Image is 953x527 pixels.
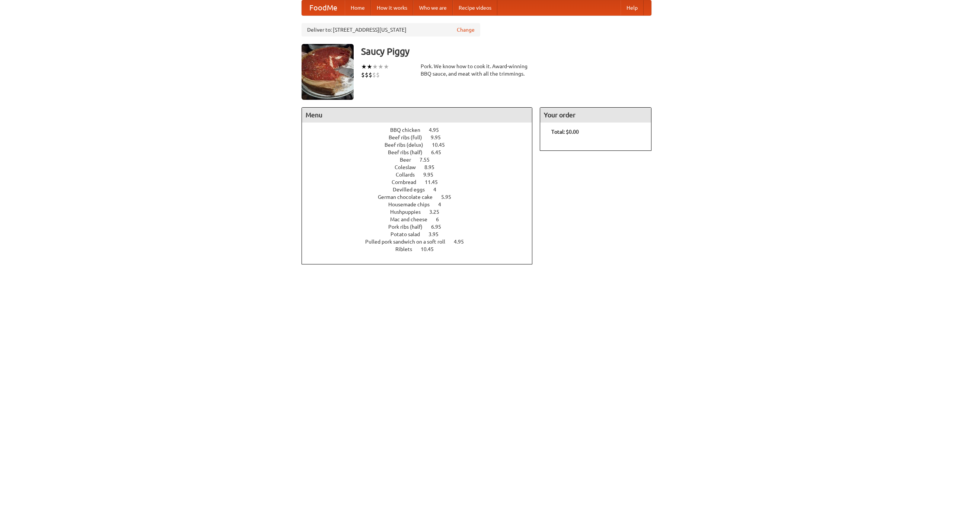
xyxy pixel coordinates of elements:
span: Potato salad [391,231,427,237]
div: Deliver to: [STREET_ADDRESS][US_STATE] [302,23,480,36]
span: Pulled pork sandwich on a soft roll [365,239,453,245]
a: Devilled eggs 4 [393,187,450,193]
li: $ [372,71,376,79]
span: 3.95 [428,231,446,237]
span: Riblets [395,246,420,252]
a: Cornbread 11.45 [392,179,452,185]
span: Hushpuppies [390,209,428,215]
span: Cornbread [392,179,424,185]
span: 9.95 [423,172,441,178]
span: German chocolate cake [378,194,440,200]
h4: Your order [540,108,651,123]
span: Coleslaw [395,164,423,170]
span: Beef ribs (full) [389,134,430,140]
span: 3.25 [429,209,447,215]
a: Pork ribs (half) 6.95 [388,224,455,230]
span: 4 [438,201,449,207]
a: How it works [371,0,413,15]
h3: Saucy Piggy [361,44,651,59]
a: Recipe videos [453,0,497,15]
li: ★ [383,63,389,71]
a: Home [345,0,371,15]
li: ★ [367,63,372,71]
span: 9.95 [431,134,448,140]
a: Riblets 10.45 [395,246,447,252]
li: $ [369,71,372,79]
h4: Menu [302,108,532,123]
div: Pork. We know how to cook it. Award-winning BBQ sauce, and meat with all the trimmings. [421,63,532,77]
a: German chocolate cake 5.95 [378,194,465,200]
span: Beef ribs (half) [388,149,430,155]
li: $ [365,71,369,79]
span: 4 [433,187,444,193]
span: 4.95 [454,239,471,245]
img: angular.jpg [302,44,354,100]
span: 10.45 [421,246,441,252]
a: Coleslaw 8.95 [395,164,448,170]
span: BBQ chicken [390,127,428,133]
span: 11.45 [425,179,445,185]
a: Hushpuppies 3.25 [390,209,453,215]
a: Pulled pork sandwich on a soft roll 4.95 [365,239,478,245]
li: ★ [361,63,367,71]
a: Beef ribs (half) 6.45 [388,149,455,155]
b: Total: $0.00 [551,129,579,135]
span: 5.95 [441,194,459,200]
span: 7.55 [420,157,437,163]
a: Collards 9.95 [396,172,447,178]
a: Who we are [413,0,453,15]
span: Housemade chips [388,201,437,207]
span: 10.45 [432,142,452,148]
span: Beef ribs (delux) [385,142,431,148]
li: ★ [372,63,378,71]
span: 6 [436,216,446,222]
a: BBQ chicken 4.95 [390,127,453,133]
a: FoodMe [302,0,345,15]
a: Mac and cheese 6 [390,216,453,222]
a: Help [621,0,644,15]
a: Change [457,26,475,34]
span: Devilled eggs [393,187,432,193]
span: 6.45 [431,149,449,155]
a: Beer 7.55 [400,157,443,163]
span: 8.95 [424,164,442,170]
a: Potato salad 3.95 [391,231,452,237]
li: $ [376,71,380,79]
a: Housemade chips 4 [388,201,455,207]
span: Collards [396,172,422,178]
span: Mac and cheese [390,216,435,222]
span: 6.95 [431,224,449,230]
span: Pork ribs (half) [388,224,430,230]
span: 4.95 [429,127,446,133]
li: $ [361,71,365,79]
a: Beef ribs (full) 9.95 [389,134,455,140]
span: Beer [400,157,418,163]
li: ★ [378,63,383,71]
a: Beef ribs (delux) 10.45 [385,142,459,148]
